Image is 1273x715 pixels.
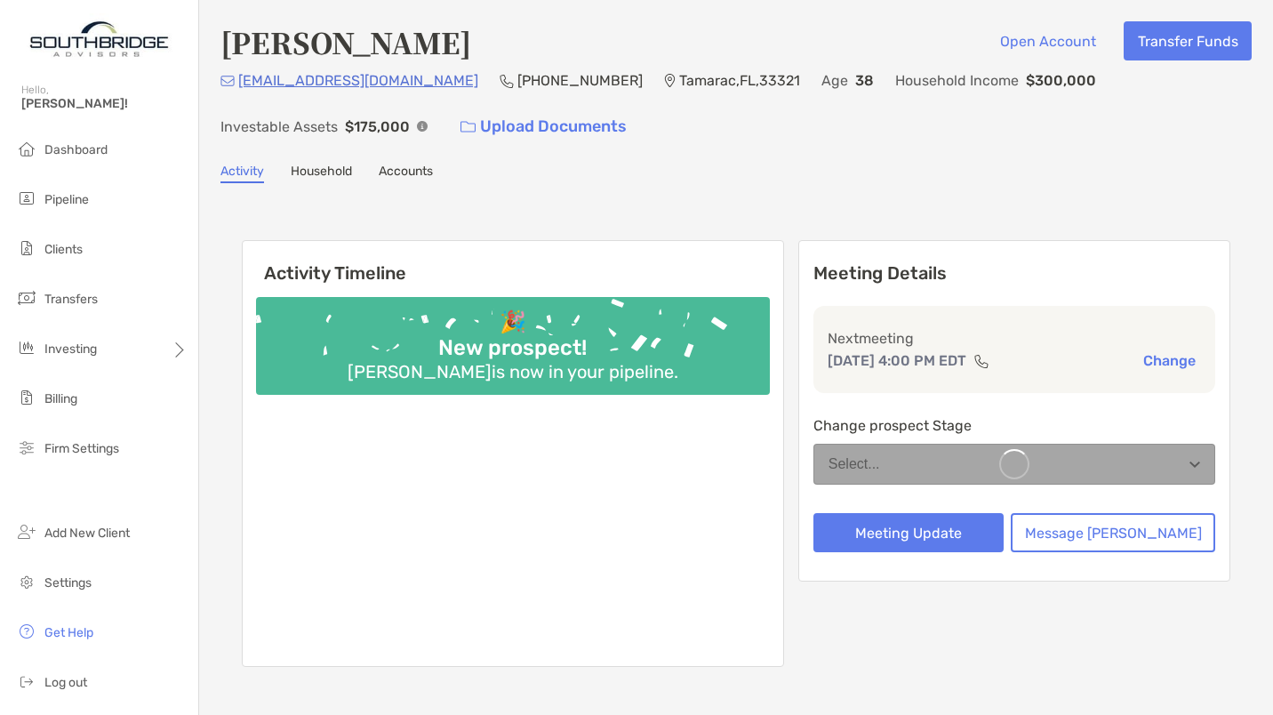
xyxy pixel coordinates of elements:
p: 38 [855,69,874,92]
span: Add New Client [44,526,130,541]
img: pipeline icon [16,188,37,209]
span: [PERSON_NAME]! [21,96,188,111]
p: Meeting Details [813,262,1215,285]
a: Household [291,164,352,183]
span: Settings [44,575,92,590]
a: Activity [220,164,264,183]
img: Email Icon [220,76,235,86]
img: button icon [460,121,476,133]
p: [EMAIL_ADDRESS][DOMAIN_NAME] [238,69,478,92]
button: Change [1138,351,1201,370]
img: clients icon [16,237,37,259]
img: investing icon [16,337,37,358]
span: Transfers [44,292,98,307]
span: Firm Settings [44,441,119,456]
img: Zoe Logo [21,7,177,71]
p: Household Income [895,69,1019,92]
p: Age [821,69,848,92]
img: get-help icon [16,621,37,642]
p: Tamarac , FL , 33321 [679,69,800,92]
p: Change prospect Stage [813,414,1215,437]
p: $175,000 [345,116,410,138]
img: communication type [973,354,989,368]
p: Next meeting [828,327,1201,349]
img: settings icon [16,571,37,592]
img: dashboard icon [16,138,37,159]
span: Billing [44,391,77,406]
p: Investable Assets [220,116,338,138]
span: Get Help [44,625,93,640]
button: Open Account [986,21,1109,60]
img: add_new_client icon [16,521,37,542]
button: Meeting Update [813,513,1004,552]
span: Dashboard [44,142,108,157]
h6: Activity Timeline [243,241,783,284]
img: Phone Icon [500,74,514,88]
a: Upload Documents [449,108,638,146]
img: Location Icon [664,74,676,88]
button: Transfer Funds [1124,21,1252,60]
img: logout icon [16,671,37,692]
span: Log out [44,675,87,690]
p: [DATE] 4:00 PM EDT [828,349,966,372]
img: billing icon [16,387,37,408]
h4: [PERSON_NAME] [220,21,471,62]
div: New prospect! [431,335,594,361]
img: Info Icon [417,121,428,132]
img: transfers icon [16,287,37,309]
span: Investing [44,341,97,357]
div: 🎉 [492,309,533,335]
div: [PERSON_NAME] is now in your pipeline. [340,361,685,382]
button: Message [PERSON_NAME] [1011,513,1215,552]
p: [PHONE_NUMBER] [517,69,643,92]
a: Accounts [379,164,433,183]
span: Clients [44,242,83,257]
img: firm-settings icon [16,437,37,458]
span: Pipeline [44,192,89,207]
p: $300,000 [1026,69,1096,92]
